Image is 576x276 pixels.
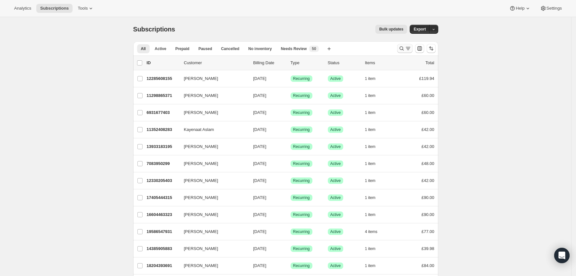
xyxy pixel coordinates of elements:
[253,212,266,217] span: [DATE]
[330,229,341,234] span: Active
[248,46,272,51] span: No inventory
[184,160,218,167] span: [PERSON_NAME]
[293,93,310,98] span: Recurring
[147,109,179,116] p: 6931677403
[330,161,341,166] span: Active
[324,44,334,53] button: Create new view
[516,6,524,11] span: Help
[365,246,376,251] span: 1 item
[330,263,341,268] span: Active
[365,110,376,115] span: 1 item
[147,193,434,202] div: 17405444315[PERSON_NAME][DATE]SuccessRecurringSuccessActive1 item£90.00
[253,76,266,81] span: [DATE]
[365,93,376,98] span: 1 item
[180,193,244,203] button: [PERSON_NAME]
[180,91,244,101] button: [PERSON_NAME]
[365,161,376,166] span: 1 item
[147,227,434,236] div: 19586547931[PERSON_NAME][DATE]SuccessRecurringSuccessActive4 items£77.00
[253,110,266,115] span: [DATE]
[330,144,341,149] span: Active
[427,44,436,53] button: Sort the results
[147,176,434,185] div: 12330205403[PERSON_NAME][DATE]SuccessRecurringSuccessActive1 item£42.00
[253,161,266,166] span: [DATE]
[180,108,244,118] button: [PERSON_NAME]
[147,229,179,235] p: 19586547931
[293,229,310,234] span: Recurring
[147,261,434,270] div: 18204393691[PERSON_NAME][DATE]SuccessRecurringSuccessActive1 item£84.00
[365,212,376,217] span: 1 item
[198,46,212,51] span: Paused
[365,74,383,83] button: 1 item
[365,159,383,168] button: 1 item
[180,73,244,84] button: [PERSON_NAME]
[293,161,310,166] span: Recurring
[365,76,376,81] span: 1 item
[419,76,434,81] span: £119.94
[375,25,407,34] button: Bulk updates
[330,195,341,200] span: Active
[365,60,397,66] div: Items
[141,46,146,51] span: All
[155,46,166,51] span: Active
[180,261,244,271] button: [PERSON_NAME]
[147,160,179,167] p: 7083950299
[147,91,434,100] div: 11298865371[PERSON_NAME][DATE]SuccessRecurringSuccessActive1 item£60.00
[184,263,218,269] span: [PERSON_NAME]
[184,60,248,66] p: Customer
[78,6,88,11] span: Tools
[410,25,430,34] button: Export
[184,246,218,252] span: [PERSON_NAME]
[365,244,383,253] button: 1 item
[147,159,434,168] div: 7083950299[PERSON_NAME][DATE]SuccessRecurringSuccessActive1 item£48.00
[180,142,244,152] button: [PERSON_NAME]
[253,144,266,149] span: [DATE]
[422,127,434,132] span: £42.00
[40,6,69,11] span: Subscriptions
[184,229,218,235] span: [PERSON_NAME]
[147,75,179,82] p: 12285608155
[365,142,383,151] button: 1 item
[147,92,179,99] p: 11298865371
[330,178,341,183] span: Active
[365,195,376,200] span: 1 item
[253,229,266,234] span: [DATE]
[330,110,341,115] span: Active
[253,263,266,268] span: [DATE]
[147,60,179,66] p: ID
[147,177,179,184] p: 12330205403
[180,210,244,220] button: [PERSON_NAME]
[253,93,266,98] span: [DATE]
[328,60,360,66] p: Status
[147,125,434,134] div: 11352408283Kayenaat Aslam[DATE]SuccessRecurringSuccessActive1 item£42.00
[147,210,434,219] div: 16604463323[PERSON_NAME][DATE]SuccessRecurringSuccessActive1 item£90.00
[147,211,179,218] p: 16604463323
[184,177,218,184] span: [PERSON_NAME]
[379,27,403,32] span: Bulk updates
[365,125,383,134] button: 1 item
[253,195,266,200] span: [DATE]
[293,195,310,200] span: Recurring
[422,212,434,217] span: £90.00
[422,263,434,268] span: £84.00
[184,75,218,82] span: [PERSON_NAME]
[365,210,383,219] button: 1 item
[330,127,341,132] span: Active
[253,60,285,66] p: Billing Date
[253,178,266,183] span: [DATE]
[422,93,434,98] span: £60.00
[422,246,434,251] span: £39.98
[147,60,434,66] div: IDCustomerBilling DateTypeStatusItemsTotal
[180,125,244,135] button: Kayenaat Aslam
[365,261,383,270] button: 1 item
[365,176,383,185] button: 1 item
[422,229,434,234] span: £77.00
[133,26,175,33] span: Subscriptions
[365,263,376,268] span: 1 item
[293,127,310,132] span: Recurring
[253,246,266,251] span: [DATE]
[175,46,189,51] span: Prepaid
[147,263,179,269] p: 18204393691
[36,4,73,13] button: Subscriptions
[546,6,562,11] span: Settings
[10,4,35,13] button: Analytics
